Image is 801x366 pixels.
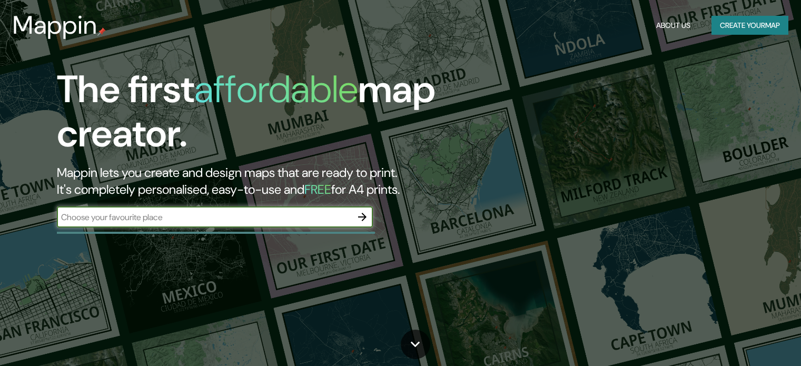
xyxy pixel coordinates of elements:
h5: FREE [304,181,331,197]
h1: affordable [194,65,358,114]
img: mappin-pin [97,27,106,36]
button: Create yourmap [711,16,788,35]
button: About Us [652,16,695,35]
h1: The first map creator. [57,67,458,164]
input: Choose your favourite place [57,211,352,223]
h3: Mappin [13,11,97,40]
h2: Mappin lets you create and design maps that are ready to print. It's completely personalised, eas... [57,164,458,198]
